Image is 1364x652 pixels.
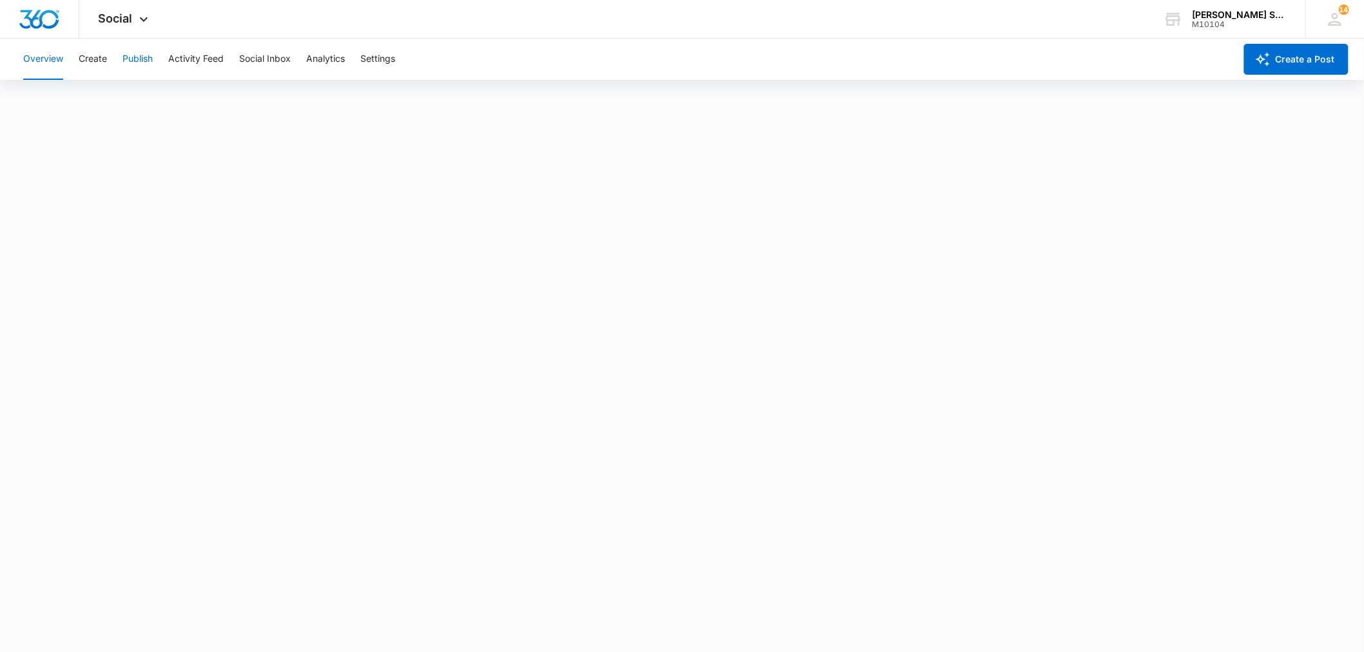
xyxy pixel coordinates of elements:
div: notifications count [1339,5,1349,15]
button: Create [79,39,107,80]
button: Create a Post [1244,44,1349,75]
div: account id [1193,20,1287,29]
div: account name [1193,10,1287,20]
button: Activity Feed [168,39,224,80]
button: Settings [360,39,395,80]
button: Publish [122,39,153,80]
span: 142 [1339,5,1349,15]
button: Analytics [306,39,345,80]
button: Social Inbox [239,39,291,80]
button: Overview [23,39,63,80]
span: Social [99,12,133,25]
